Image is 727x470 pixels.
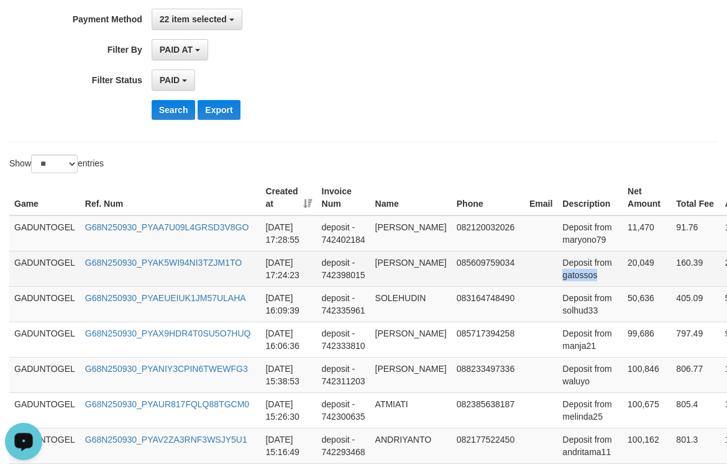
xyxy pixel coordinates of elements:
[9,392,80,428] td: GADUNTOGEL
[9,286,80,322] td: GADUNTOGEL
[370,392,452,428] td: ATMIATI
[317,180,370,215] th: Invoice Num
[85,258,242,268] a: G68N250930_PYAK5WI94NI3TZJM1TO
[452,392,524,428] td: 082385638187
[370,322,452,357] td: [PERSON_NAME]
[9,155,104,173] label: Show entries
[671,428,720,463] td: 801.3
[452,357,524,392] td: 088233497336
[152,70,195,91] button: PAID
[524,180,557,215] th: Email
[260,322,316,357] td: [DATE] 16:06:36
[260,357,316,392] td: [DATE] 15:38:53
[557,322,623,357] td: Deposit from manja21
[9,180,80,215] th: Game
[370,251,452,286] td: [PERSON_NAME]
[317,428,370,463] td: deposit - 742293468
[623,428,671,463] td: 100,162
[5,5,42,42] button: Open LiveChat chat widget
[452,286,524,322] td: 083164748490
[160,45,193,55] span: PAID AT
[623,357,671,392] td: 100,846
[671,392,720,428] td: 805.4
[452,215,524,251] td: 082120032026
[260,180,316,215] th: Created at: activate to sort column ascending
[557,251,623,286] td: Deposit from gatossos
[9,215,80,251] td: GADUNTOGEL
[85,435,247,445] a: G68N250930_PYAV2ZA3RNF3WSJY5U1
[623,286,671,322] td: 50,636
[198,100,240,120] button: Export
[671,215,720,251] td: 91.76
[557,392,623,428] td: Deposit from melinda25
[152,39,208,60] button: PAID AT
[671,322,720,357] td: 797.49
[85,222,249,232] a: G68N250930_PYAA7U09L4GRSD3V8GO
[260,251,316,286] td: [DATE] 17:24:23
[260,392,316,428] td: [DATE] 15:26:30
[152,9,242,30] button: 22 item selected
[80,180,261,215] th: Ref. Num
[557,180,623,215] th: Description
[671,180,720,215] th: Total Fee
[317,286,370,322] td: deposit - 742335961
[452,251,524,286] td: 085609759034
[317,322,370,357] td: deposit - 742333810
[31,155,78,173] select: Showentries
[671,251,720,286] td: 160.39
[9,357,80,392] td: GADUNTOGEL
[557,428,623,463] td: Deposit from andritama11
[9,251,80,286] td: GADUNTOGEL
[557,286,623,322] td: Deposit from solhud33
[452,428,524,463] td: 082177522450
[260,215,316,251] td: [DATE] 17:28:55
[85,328,251,338] a: G68N250930_PYAX9HDR4T0SU5O7HUQ
[85,364,248,374] a: G68N250930_PYANIY3CPIN6TWEWFG3
[623,251,671,286] td: 20,049
[160,14,227,24] span: 22 item selected
[623,322,671,357] td: 99,686
[160,75,180,85] span: PAID
[260,428,316,463] td: [DATE] 15:16:49
[317,392,370,428] td: deposit - 742300635
[152,100,196,120] button: Search
[370,428,452,463] td: ANDRIYANTO
[317,215,370,251] td: deposit - 742402184
[260,286,316,322] td: [DATE] 16:09:39
[452,180,524,215] th: Phone
[370,357,452,392] td: [PERSON_NAME]
[370,215,452,251] td: [PERSON_NAME]
[317,357,370,392] td: deposit - 742311203
[85,399,249,409] a: G68N250930_PYAUR817FQLQ88TGCM0
[370,180,452,215] th: Name
[671,286,720,322] td: 405.09
[317,251,370,286] td: deposit - 742398015
[623,392,671,428] td: 100,675
[85,293,246,303] a: G68N250930_PYAEUEIUK1JM57ULAHA
[452,322,524,357] td: 085717394258
[623,215,671,251] td: 11,470
[9,322,80,357] td: GADUNTOGEL
[370,286,452,322] td: SOLEHUDIN
[557,357,623,392] td: Deposit from waluyo
[623,180,671,215] th: Net Amount
[557,215,623,251] td: Deposit from maryono79
[671,357,720,392] td: 806.77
